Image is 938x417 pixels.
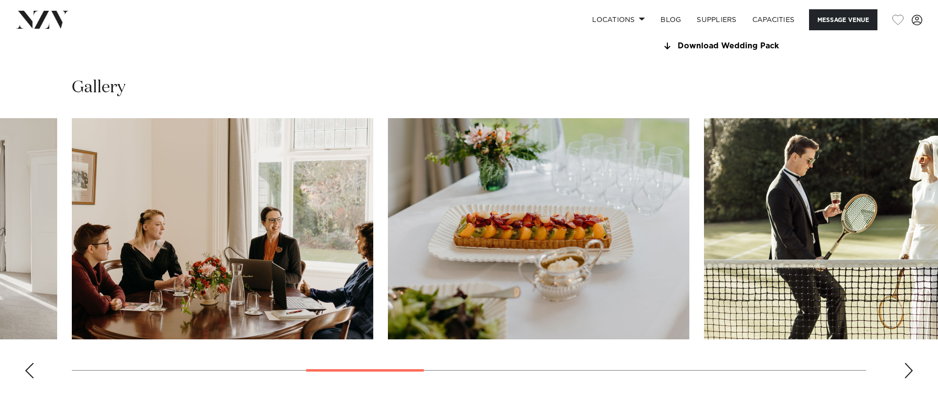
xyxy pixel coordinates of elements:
[388,118,689,339] swiper-slide: 7 / 17
[653,9,689,30] a: BLOG
[809,9,877,30] button: Message Venue
[72,118,373,339] swiper-slide: 6 / 17
[584,9,653,30] a: Locations
[16,11,69,28] img: nzv-logo.png
[661,42,821,51] a: Download Wedding Pack
[689,9,744,30] a: SUPPLIERS
[72,77,126,99] h2: Gallery
[745,9,803,30] a: Capacities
